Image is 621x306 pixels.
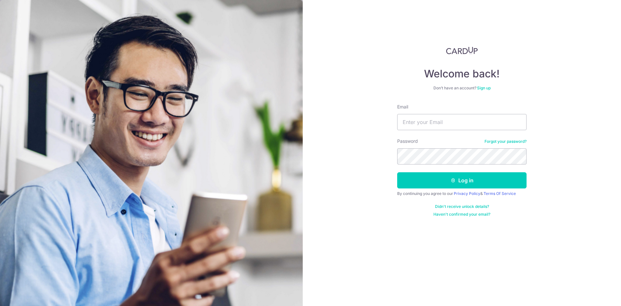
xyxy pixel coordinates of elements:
a: Didn't receive unlock details? [435,204,489,209]
a: Privacy Policy [454,191,480,196]
div: By continuing you agree to our & [397,191,527,196]
a: Terms Of Service [484,191,516,196]
input: Enter your Email [397,114,527,130]
h4: Welcome back! [397,67,527,80]
a: Haven't confirmed your email? [433,212,490,217]
button: Log in [397,172,527,188]
a: Sign up [477,85,491,90]
div: Don’t have an account? [397,85,527,91]
a: Forgot your password? [485,139,527,144]
label: Email [397,104,408,110]
img: CardUp Logo [446,47,478,54]
label: Password [397,138,418,144]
